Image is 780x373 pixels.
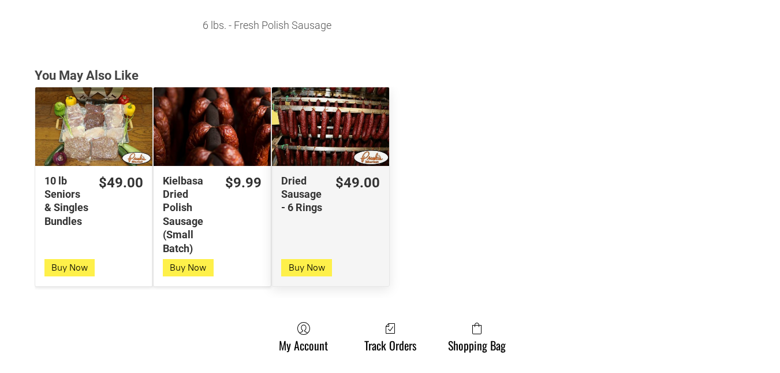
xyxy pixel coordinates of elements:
p: 6 lbs. - Fresh Polish Sausage [35,17,499,33]
a: My Account [273,322,334,352]
a: Kielbasa Dried Polish Sausage (Small Batch) [154,87,271,165]
span: Buy Now [51,262,88,273]
span: Buy Now [170,262,206,273]
a: Dried Sausage - 6 Rings [272,87,389,165]
a: 10 lb Seniors &amp; Singles Bundles [35,87,152,165]
a: $49.00Dried Sausage - 6 Rings [272,174,389,215]
div: You May Also Like [35,68,745,84]
button: Buy Now [44,259,95,276]
a: $9.99Kielbasa Dried Polish Sausage (Small Batch) [154,174,271,255]
div: 10 lb Seniors & Singles Bundles [44,174,89,228]
a: Track Orders [359,322,422,352]
span: Buy Now [289,262,325,273]
div: Dried Sausage - 6 Rings [281,174,326,215]
div: $49.00 [99,174,143,192]
button: Buy Now [281,259,331,276]
a: $49.0010 lb Seniors & Singles Bundles [35,174,152,228]
div: $49.00 [335,174,380,192]
a: Shopping Bag [442,322,512,352]
div: Kielbasa Dried Polish Sausage (Small Batch) [163,174,215,255]
button: Buy Now [163,259,213,276]
div: $9.99 [225,174,262,192]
